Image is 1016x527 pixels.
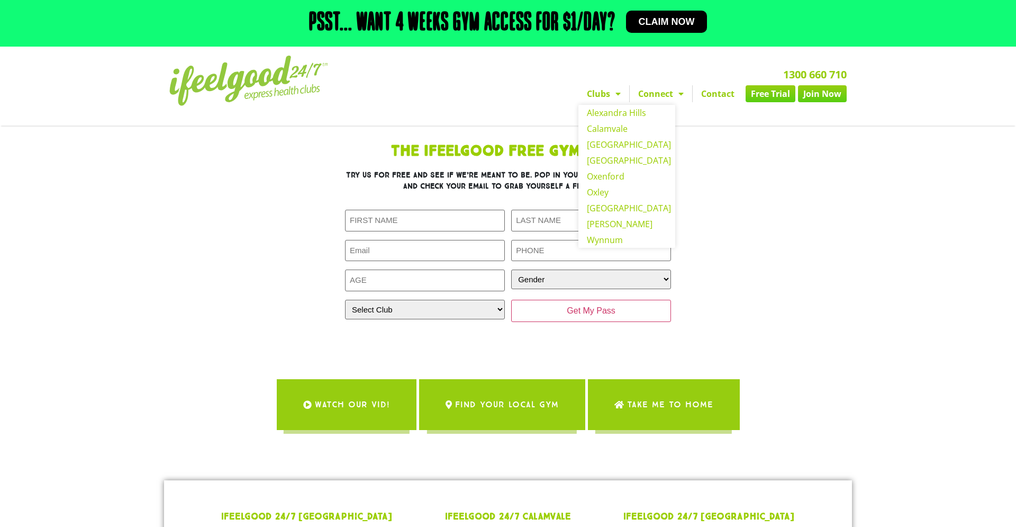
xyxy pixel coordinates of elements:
[445,511,571,523] a: ifeelgood 24/7 Calamvale
[623,511,794,523] a: ifeelgood 24/7 [GEOGRAPHIC_DATA]
[511,210,671,231] input: LAST NAME
[345,169,671,192] h3: Try us for free and see if we’re meant to be. Pop in your [PERSON_NAME] below and check your emai...
[315,390,390,419] span: WATCH OUR VID!
[275,144,741,159] h1: The IfeelGood Free Gym Trial
[277,379,416,430] a: WATCH OUR VID!
[578,232,675,248] a: Wynnum
[639,17,695,26] span: Claim now
[345,210,505,231] input: FIRST NAME
[221,511,392,523] a: ifeelgood 24/7 [GEOGRAPHIC_DATA]
[578,216,675,232] a: [PERSON_NAME]
[511,300,671,322] input: Get My Pass
[626,11,707,33] a: Claim now
[511,240,671,262] input: PHONE
[798,85,847,102] a: Join Now
[588,379,740,430] a: Take me to Home
[345,240,505,262] input: Email
[578,85,629,102] a: Clubs
[578,121,675,137] a: Calamvale
[630,85,692,102] a: Connect
[309,11,615,36] h2: Psst... Want 4 weeks gym access for $1/day?
[578,137,675,153] a: [GEOGRAPHIC_DATA]
[578,200,675,216] a: [GEOGRAPHIC_DATA]
[627,390,713,419] span: Take me to Home
[578,105,675,248] ul: Clubs
[693,85,743,102] a: Contact
[345,270,505,291] input: AGE
[578,105,675,121] a: Alexandra Hills
[578,184,675,200] a: Oxley
[746,85,795,102] a: Free Trial
[578,168,675,184] a: Oxenford
[455,390,559,419] span: Find Your Local Gym
[783,67,847,82] a: 1300 660 710
[419,379,585,430] a: Find Your Local Gym
[578,153,675,168] a: [GEOGRAPHIC_DATA]
[410,85,847,102] nav: Menu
